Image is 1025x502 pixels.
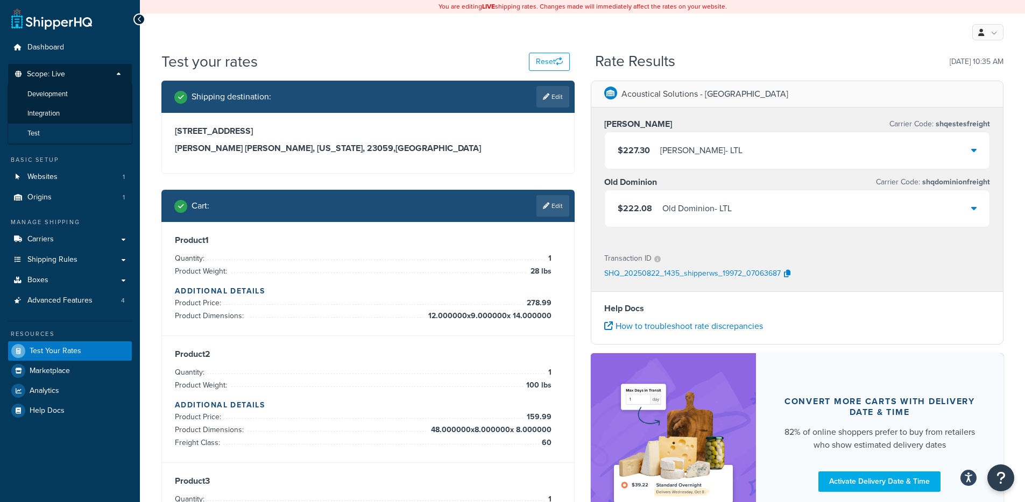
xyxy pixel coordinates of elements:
span: Product Dimensions: [175,310,246,321]
a: Analytics [8,381,132,400]
span: Boxes [27,276,48,285]
span: Dashboard [27,43,64,52]
li: Test [8,124,132,144]
h2: Shipping destination : [192,92,271,102]
span: Quantity: [175,367,207,378]
a: Shipping Rules [8,250,132,270]
span: Origins [27,193,52,202]
span: Help Docs [30,406,65,415]
span: 12.000000 x 9.000000 x 14.000000 [426,310,552,322]
span: Scope: Live [27,70,65,79]
span: 1 [546,366,552,379]
div: 82% of online shoppers prefer to buy from retailers who show estimated delivery dates [782,426,978,451]
span: Product Dimensions: [175,424,246,435]
span: 28 lbs [528,265,552,278]
span: Analytics [30,386,59,396]
span: Advanced Features [27,296,93,305]
span: 60 [539,436,552,449]
a: Dashboard [8,38,132,58]
a: Edit [536,86,569,107]
a: Origins1 [8,188,132,207]
li: Integration [8,104,132,124]
h4: Help Docs [604,302,991,315]
span: shqestesfreight [934,118,990,130]
button: Open Resource Center [987,464,1014,491]
span: Test Your Rates [30,347,81,356]
span: Test [27,129,40,138]
p: Acoustical Solutions - [GEOGRAPHIC_DATA] [621,87,788,102]
span: $227.30 [618,144,650,156]
div: [PERSON_NAME] - LTL [660,143,743,158]
h4: Additional Details [175,399,561,411]
a: Carriers [8,230,132,249]
h3: [PERSON_NAME] [604,119,672,130]
li: Origins [8,188,132,207]
a: Test Your Rates [8,341,132,361]
h2: Rate Results [595,53,675,70]
a: Websites1 [8,167,132,187]
button: Reset [529,53,570,71]
span: Product Weight: [175,379,230,391]
a: How to troubleshoot rate discrepancies [604,320,763,332]
span: 159.99 [524,411,552,424]
li: Websites [8,167,132,187]
span: 4 [121,296,125,305]
p: Carrier Code: [876,175,990,190]
span: 1 [123,193,125,202]
span: 100 lbs [524,379,552,392]
div: Manage Shipping [8,218,132,227]
span: Development [27,90,68,99]
span: Carriers [27,235,54,244]
span: shqdominionfreight [920,176,990,188]
h3: Old Dominion [604,177,657,188]
a: Advanced Features4 [8,291,132,311]
span: 48.000000 x 8.000000 x 8.000000 [428,424,552,436]
span: Product Price: [175,411,224,422]
span: Product Price: [175,297,224,309]
h3: Product 2 [175,349,561,360]
a: Help Docs [8,401,132,420]
p: Transaction ID [604,251,652,266]
h3: [PERSON_NAME] [PERSON_NAME], [US_STATE], 23059 , [GEOGRAPHIC_DATA] [175,143,561,154]
span: 278.99 [524,297,552,310]
span: Freight Class: [175,437,223,448]
span: $222.08 [618,202,652,214]
a: Edit [536,195,569,217]
li: Development [8,84,132,104]
span: 1 [546,252,552,265]
a: Boxes [8,270,132,290]
b: LIVE [482,2,495,11]
h3: Product 3 [175,476,561,486]
span: Marketplace [30,367,70,376]
span: Shipping Rules [27,255,77,264]
h2: Cart : [192,201,209,211]
span: Quantity: [175,253,207,264]
h4: Additional Details [175,285,561,297]
span: Product Weight: [175,266,230,277]
span: 1 [123,173,125,182]
h3: [STREET_ADDRESS] [175,126,561,137]
a: Marketplace [8,361,132,381]
a: Activate Delivery Date & Time [818,471,941,492]
p: [DATE] 10:35 AM [950,54,1003,69]
div: Convert more carts with delivery date & time [782,396,978,418]
div: Old Dominion - LTL [662,201,732,216]
span: Websites [27,173,58,182]
p: Carrier Code: [889,117,990,132]
li: Advanced Features [8,291,132,311]
p: SHQ_20250822_1435_shipperws_19972_07063687 [604,266,781,282]
span: Integration [27,109,60,118]
div: Basic Setup [8,155,132,164]
h3: Product 1 [175,235,561,246]
div: Resources [8,329,132,339]
h1: Test your rates [161,51,258,72]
